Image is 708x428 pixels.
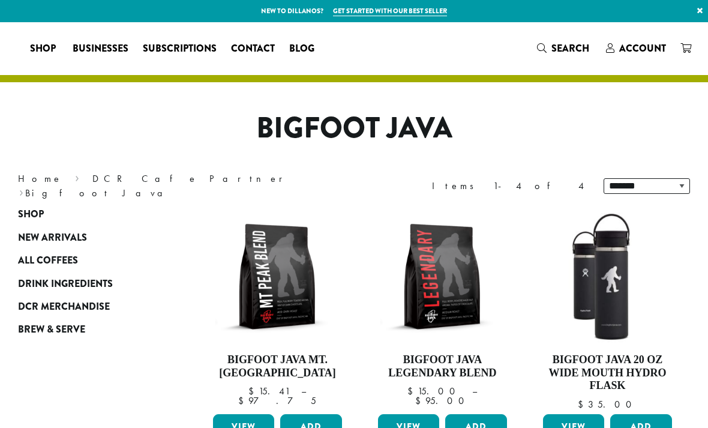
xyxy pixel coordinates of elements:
[375,209,510,409] a: Bigfoot Java Legendary Blend
[375,354,510,379] h4: Bigfoot Java Legendary Blend
[248,385,259,397] span: $
[18,172,62,185] a: Home
[30,41,56,56] span: Shop
[407,385,461,397] bdi: 15.00
[415,394,470,407] bdi: 95.00
[18,295,159,318] a: DCR Merchandise
[248,385,290,397] bdi: 15.41
[578,398,637,411] bdi: 35.00
[540,209,675,409] a: Bigfoot Java 20 oz Wide Mouth Hydro Flask $35.00
[578,398,588,411] span: $
[238,394,316,407] bdi: 97.75
[18,203,159,226] a: Shop
[73,41,128,56] span: Businesses
[289,41,314,56] span: Blog
[530,38,599,58] a: Search
[23,39,65,58] a: Shop
[19,182,23,200] span: ›
[407,385,418,397] span: $
[540,209,675,344] img: LO2867-BFJ-Hydro-Flask-20oz-WM-wFlex-Sip-Lid-Black-300x300.jpg
[143,41,217,56] span: Subscriptions
[18,172,336,200] nav: Breadcrumb
[472,385,477,397] span: –
[18,231,87,246] span: New Arrivals
[18,207,44,222] span: Shop
[375,209,510,344] img: BFJ_Legendary_12oz-300x300.png
[210,209,345,344] img: BFJ_MtPeak_12oz-300x300.png
[9,111,699,146] h1: Bigfoot Java
[92,172,291,185] a: DCR Cafe Partner
[18,300,110,315] span: DCR Merchandise
[231,41,275,56] span: Contact
[18,322,85,337] span: Brew & Serve
[333,6,447,16] a: Get started with our best seller
[415,394,425,407] span: $
[18,272,159,295] a: Drink Ingredients
[18,277,113,292] span: Drink Ingredients
[75,167,79,186] span: ›
[432,179,586,193] div: Items 1-4 of 4
[551,41,589,55] span: Search
[18,226,159,249] a: New Arrivals
[18,253,78,268] span: All Coffees
[210,354,345,379] h4: Bigfoot Java Mt. [GEOGRAPHIC_DATA]
[619,41,666,55] span: Account
[301,385,306,397] span: –
[18,249,159,272] a: All Coffees
[210,209,345,409] a: Bigfoot Java Mt. [GEOGRAPHIC_DATA]
[238,394,248,407] span: $
[18,318,159,341] a: Brew & Serve
[540,354,675,393] h4: Bigfoot Java 20 oz Wide Mouth Hydro Flask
